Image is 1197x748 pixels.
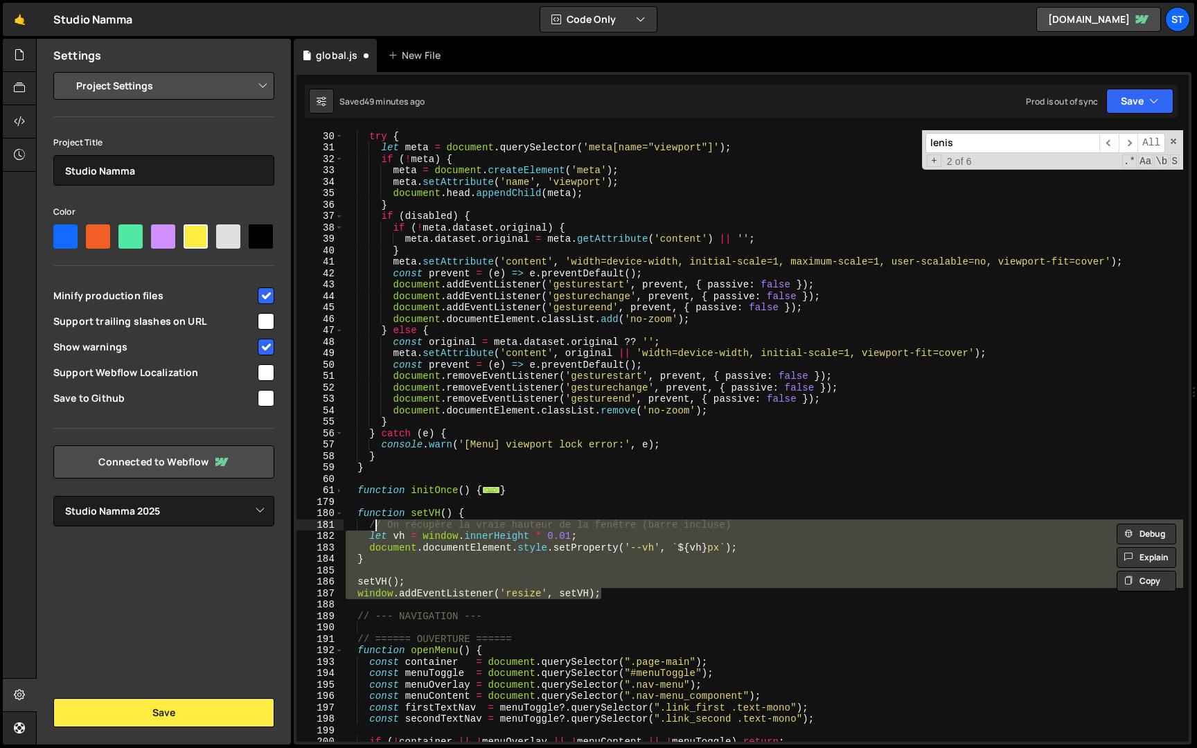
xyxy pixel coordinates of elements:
div: 190 [296,622,344,634]
div: 48 [296,337,344,348]
button: Save [53,698,274,727]
div: 54 [296,405,344,417]
a: [DOMAIN_NAME] [1036,7,1161,32]
span: CaseSensitive Search [1138,154,1153,168]
div: 57 [296,439,344,451]
div: 41 [296,256,344,268]
span: Search In Selection [1170,154,1179,168]
div: New File [388,48,446,62]
div: 193 [296,657,344,668]
span: Support trailing slashes on URL [53,314,256,328]
div: 45 [296,302,344,314]
a: St [1165,7,1190,32]
input: Search for [925,133,1099,153]
div: Saved [339,96,425,107]
label: Color [53,205,76,219]
div: 187 [296,588,344,600]
div: 188 [296,599,344,611]
span: Whole Word Search [1154,154,1169,168]
span: Toggle Replace mode [927,154,941,168]
span: Alt-Enter [1137,133,1165,153]
div: Prod is out of sync [1026,96,1098,107]
div: 52 [296,382,344,394]
div: 198 [296,713,344,725]
span: ... [482,486,500,494]
div: 49 [296,348,344,359]
span: RegExp Search [1122,154,1137,168]
div: 182 [296,531,344,542]
div: 191 [296,634,344,645]
div: 38 [296,222,344,234]
div: 189 [296,611,344,623]
div: 179 [296,497,344,508]
div: 47 [296,325,344,337]
button: Explain [1117,547,1176,568]
div: 60 [296,474,344,486]
div: 55 [296,416,344,428]
div: 46 [296,314,344,326]
div: 32 [296,154,344,166]
div: 40 [296,245,344,257]
h2: Settings [53,48,101,63]
div: 183 [296,542,344,554]
div: 184 [296,553,344,565]
span: Support Webflow Localization [53,366,256,380]
button: Debug [1117,524,1176,544]
span: ​ [1099,133,1119,153]
div: 43 [296,279,344,291]
div: 34 [296,177,344,188]
div: 181 [296,519,344,531]
div: 186 [296,576,344,588]
div: 192 [296,645,344,657]
input: Project name [53,155,274,186]
div: 39 [296,233,344,245]
span: ​ [1119,133,1138,153]
div: 44 [296,291,344,303]
div: 197 [296,702,344,714]
div: 199 [296,725,344,737]
div: 30 [296,131,344,143]
div: 194 [296,668,344,679]
div: 42 [296,268,344,280]
button: Copy [1117,571,1176,591]
div: 31 [296,142,344,154]
span: Minify production files [53,289,256,303]
div: 185 [296,565,344,577]
div: 53 [296,393,344,405]
div: 33 [296,165,344,177]
div: 35 [296,188,344,199]
div: 36 [296,199,344,211]
div: 195 [296,679,344,691]
div: 50 [296,359,344,371]
div: 180 [296,508,344,519]
div: 56 [296,428,344,440]
button: Save [1106,89,1173,114]
label: Project Title [53,136,103,150]
div: Studio Namma [53,11,132,28]
div: 58 [296,451,344,463]
span: 2 of 6 [941,156,977,168]
div: global.js [316,48,357,62]
div: 200 [296,736,344,748]
a: Connected to Webflow [53,445,274,479]
div: 37 [296,211,344,222]
div: 59 [296,462,344,474]
div: 196 [296,691,344,702]
span: Save to Github [53,391,256,405]
div: 49 minutes ago [364,96,425,107]
div: 61 [296,485,344,497]
a: 🤙 [3,3,37,36]
div: 51 [296,371,344,382]
button: Code Only [540,7,657,32]
span: Show warnings [53,340,256,354]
